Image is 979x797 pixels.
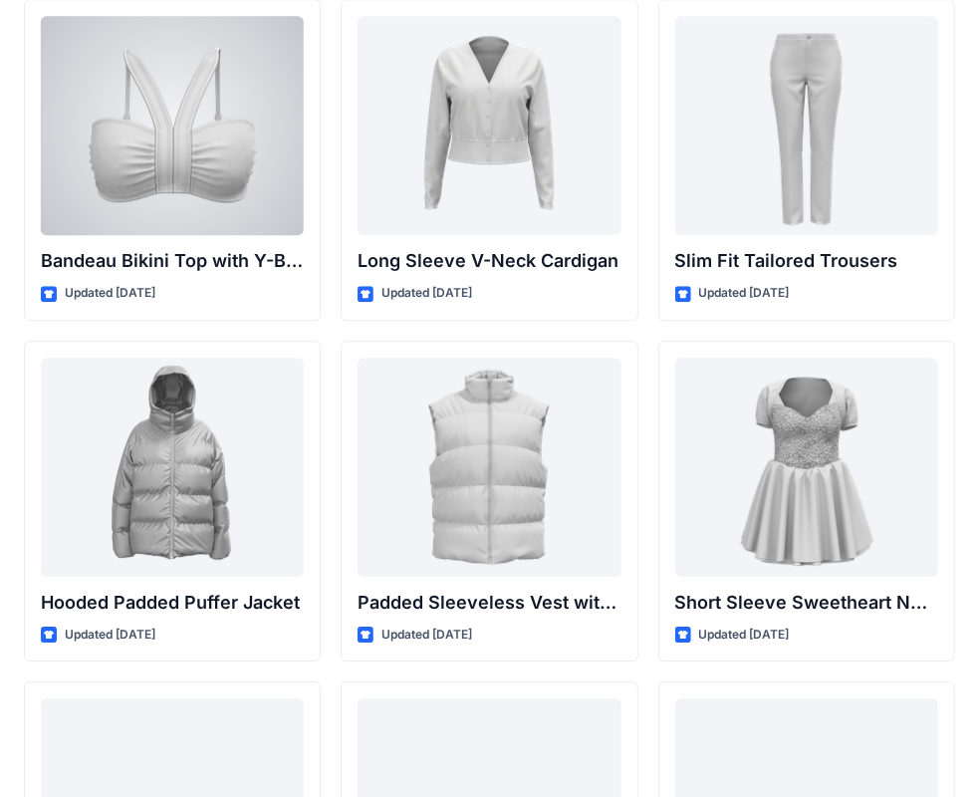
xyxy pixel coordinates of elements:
p: Updated [DATE] [699,283,790,304]
p: Short Sleeve Sweetheart Neckline Mini Dress with Textured Bodice [675,589,938,617]
p: Updated [DATE] [381,283,472,304]
p: Bandeau Bikini Top with Y-Back Straps and Stitch Detail [41,247,304,275]
a: Slim Fit Tailored Trousers [675,16,938,235]
p: Long Sleeve V-Neck Cardigan [358,247,620,275]
p: Updated [DATE] [699,625,790,646]
p: Padded Sleeveless Vest with Stand Collar [358,589,620,617]
a: Bandeau Bikini Top with Y-Back Straps and Stitch Detail [41,16,304,235]
p: Updated [DATE] [65,625,155,646]
p: Updated [DATE] [65,283,155,304]
a: Long Sleeve V-Neck Cardigan [358,16,620,235]
p: Updated [DATE] [381,625,472,646]
a: Short Sleeve Sweetheart Neckline Mini Dress with Textured Bodice [675,358,938,577]
a: Hooded Padded Puffer Jacket [41,358,304,577]
p: Hooded Padded Puffer Jacket [41,589,304,617]
p: Slim Fit Tailored Trousers [675,247,938,275]
a: Padded Sleeveless Vest with Stand Collar [358,358,620,577]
